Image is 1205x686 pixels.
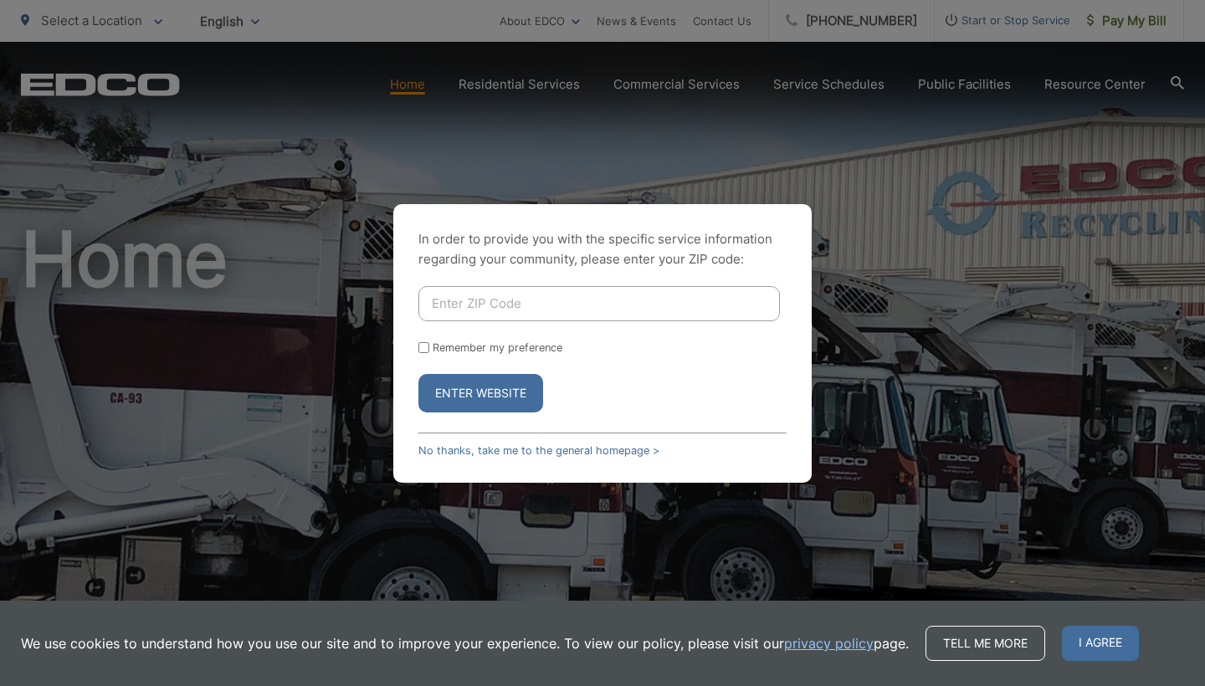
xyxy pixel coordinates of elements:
[418,444,659,457] a: No thanks, take me to the general homepage >
[1062,626,1139,661] span: I agree
[926,626,1045,661] a: Tell me more
[433,341,562,354] label: Remember my preference
[418,229,787,269] p: In order to provide you with the specific service information regarding your community, please en...
[418,374,543,412] button: Enter Website
[21,633,909,653] p: We use cookies to understand how you use our site and to improve your experience. To view our pol...
[784,633,874,653] a: privacy policy
[418,286,780,321] input: Enter ZIP Code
